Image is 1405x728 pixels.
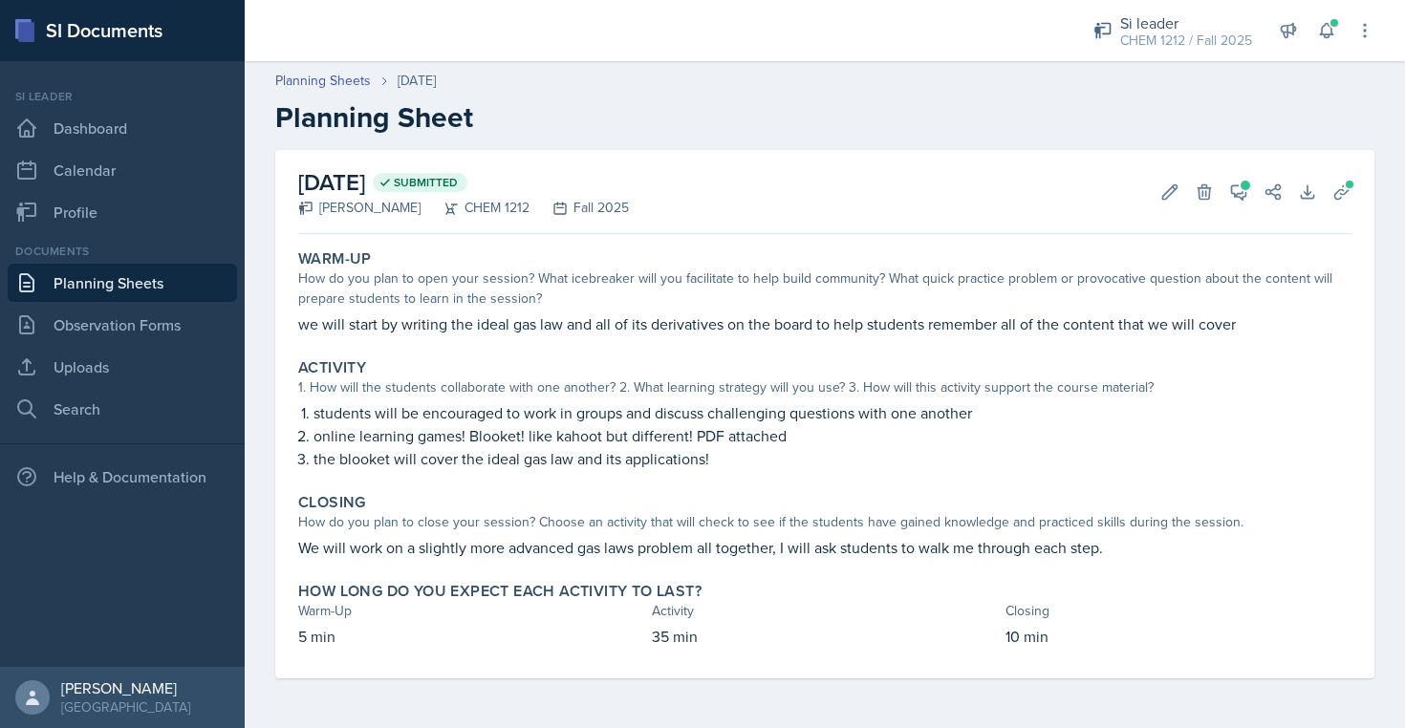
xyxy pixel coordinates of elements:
[8,348,237,386] a: Uploads
[61,678,190,697] div: [PERSON_NAME]
[8,193,237,231] a: Profile
[313,401,1351,424] p: students will be encouraged to work in groups and discuss challenging questions with one another
[1005,625,1351,648] p: 10 min
[8,151,237,189] a: Calendar
[8,306,237,344] a: Observation Forms
[298,268,1351,309] div: How do you plan to open your session? What icebreaker will you facilitate to help build community...
[298,312,1351,335] p: we will start by writing the ideal gas law and all of its derivatives on the board to help studen...
[275,71,371,91] a: Planning Sheets
[398,71,436,91] div: [DATE]
[298,165,629,200] h2: [DATE]
[8,458,237,496] div: Help & Documentation
[298,625,644,648] p: 5 min
[8,264,237,302] a: Planning Sheets
[313,447,1351,470] p: the blooket will cover the ideal gas law and its applications!
[298,582,702,601] label: How long do you expect each activity to last?
[652,625,998,648] p: 35 min
[298,601,644,621] div: Warm-Up
[61,697,190,717] div: [GEOGRAPHIC_DATA]
[652,601,998,621] div: Activity
[1005,601,1351,621] div: Closing
[298,536,1351,559] p: We will work on a slightly more advanced gas laws problem all together, I will ask students to wa...
[298,198,421,218] div: [PERSON_NAME]
[1120,11,1252,34] div: Si leader
[8,390,237,428] a: Search
[298,377,1351,397] div: 1. How will the students collaborate with one another? 2. What learning strategy will you use? 3....
[530,198,629,218] div: Fall 2025
[275,100,1374,135] h2: Planning Sheet
[298,512,1351,532] div: How do you plan to close your session? Choose an activity that will check to see if the students ...
[8,109,237,147] a: Dashboard
[394,175,458,190] span: Submitted
[298,249,372,268] label: Warm-Up
[298,493,366,512] label: Closing
[421,198,530,218] div: CHEM 1212
[1120,31,1252,51] div: CHEM 1212 / Fall 2025
[313,424,1351,447] p: online learning games! Blooket! like kahoot but different! PDF attached
[8,243,237,260] div: Documents
[298,358,366,377] label: Activity
[8,88,237,105] div: Si leader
